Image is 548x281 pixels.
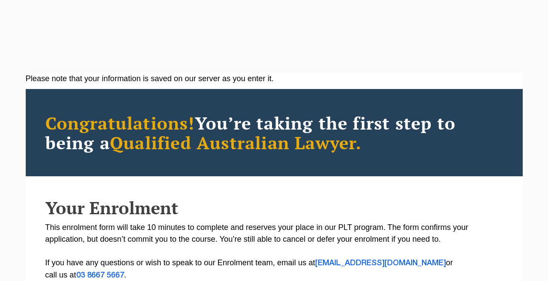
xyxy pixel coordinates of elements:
[45,113,503,152] h2: You’re taking the first step to being a
[315,260,446,267] a: [EMAIL_ADDRESS][DOMAIN_NAME]
[45,198,503,217] h2: Your Enrolment
[45,111,195,134] span: Congratulations!
[110,131,362,154] span: Qualified Australian Lawyer.
[76,272,124,279] a: 03 8667 5667
[26,73,523,85] div: Please note that your information is saved on our server as you enter it.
